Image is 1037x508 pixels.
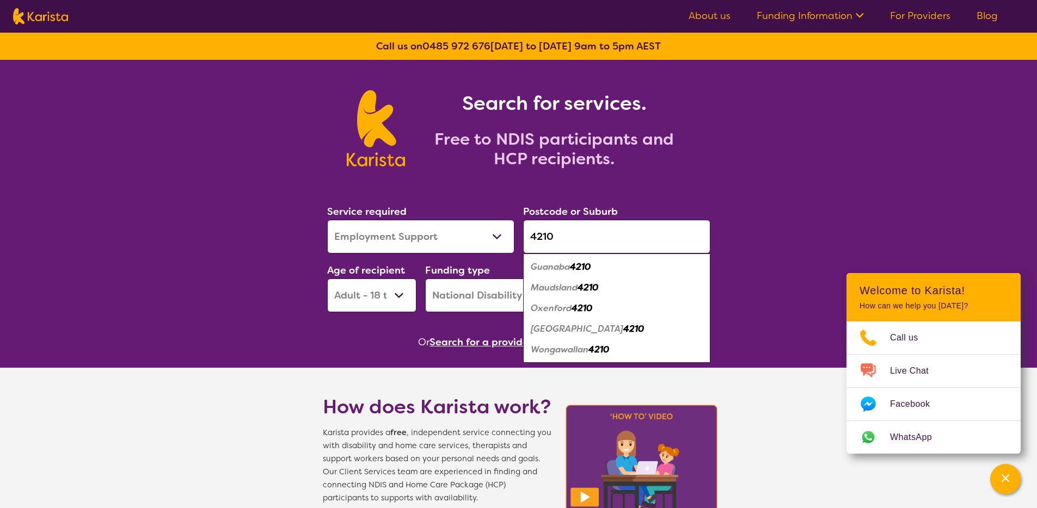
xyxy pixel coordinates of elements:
[977,9,998,22] a: Blog
[523,205,618,218] label: Postcode or Suburb
[860,301,1008,311] p: How can we help you [DATE]?
[572,302,592,314] em: 4210
[529,257,705,277] div: Guanaba 4210
[327,205,407,218] label: Service required
[890,9,950,22] a: For Providers
[327,264,405,277] label: Age of recipient
[418,334,429,350] span: Or
[347,90,405,166] img: Karista logo
[531,261,570,272] em: Guanaba
[623,323,644,334] em: 4210
[531,282,578,293] em: Maudsland
[523,220,710,253] input: Type
[846,273,1021,454] div: Channel Menu
[376,40,661,53] b: Call us on [DATE] to [DATE] 9am to 5pm AEST
[531,323,623,334] em: [GEOGRAPHIC_DATA]
[757,9,864,22] a: Funding Information
[890,429,945,445] span: WhatsApp
[531,302,572,314] em: Oxenford
[529,339,705,360] div: Wongawallan 4210
[890,363,942,379] span: Live Chat
[323,426,551,505] span: Karista provides a , independent service connecting you with disability and home care services, t...
[890,396,943,412] span: Facebook
[429,334,619,350] button: Search for a provider to leave a review
[529,277,705,298] div: Maudsland 4210
[846,321,1021,454] ul: Choose channel
[529,298,705,319] div: Oxenford 4210
[689,9,731,22] a: About us
[588,344,609,355] em: 4210
[531,344,588,355] em: Wongawallan
[418,90,690,116] h1: Search for services.
[323,394,551,420] h1: How does Karista work?
[13,8,68,24] img: Karista logo
[422,40,490,53] a: 0485 972 676
[890,330,931,346] span: Call us
[529,319,705,339] div: Studio Village 4210
[578,282,598,293] em: 4210
[418,129,690,169] h2: Free to NDIS participants and HCP recipients.
[390,428,407,438] b: free
[846,421,1021,454] a: Web link opens in a new tab.
[860,284,1008,297] h2: Welcome to Karista!
[570,261,591,272] em: 4210
[990,464,1021,494] button: Channel Menu
[425,264,490,277] label: Funding type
